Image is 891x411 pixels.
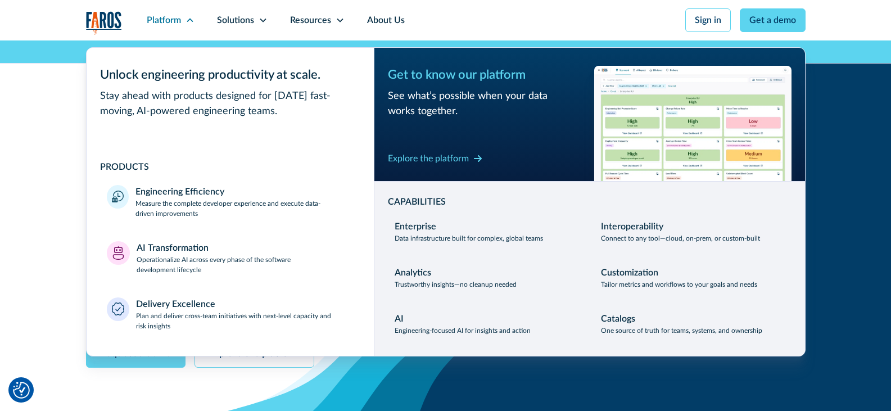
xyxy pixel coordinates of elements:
div: CAPABILITIES [388,195,792,209]
p: Plan and deliver cross-team initiatives with next-level capacity and risk insights [136,311,354,331]
div: Customization [601,266,658,279]
p: Engineering-focused AI for insights and action [395,326,531,336]
nav: Platform [86,40,806,356]
div: PRODUCTS [100,160,360,174]
p: Operationalize AI across every phase of the software development lifecycle [137,255,354,275]
button: Cookie Settings [13,382,30,399]
div: Unlock engineering productivity at scale. [100,66,360,84]
a: Delivery ExcellencePlan and deliver cross-team initiatives with next-level capacity and risk insi... [100,291,360,338]
p: Data infrastructure built for complex, global teams [395,233,543,243]
a: home [86,11,122,34]
div: Interoperability [601,220,663,233]
div: Platform [147,13,181,27]
div: AI Transformation [137,241,209,255]
p: Measure the complete developer experience and execute data-driven improvements [135,198,354,219]
p: Trustworthy insights—no cleanup needed [395,279,517,290]
a: CustomizationTailor metrics and workflows to your goals and needs [594,259,792,296]
div: Enterprise [395,220,436,233]
img: Logo of the analytics and reporting company Faros. [86,11,122,34]
div: Resources [290,13,331,27]
a: CatalogsOne source of truth for teams, systems, and ownership [594,305,792,342]
div: Catalogs [601,312,635,326]
p: Tailor metrics and workflows to your goals and needs [601,279,757,290]
div: Get to know our platform [388,66,585,84]
p: Connect to any tool—cloud, on-prem, or custom-built [601,233,760,243]
a: AnalyticsTrustworthy insights—no cleanup needed [388,259,585,296]
a: Engineering EfficiencyMeasure the complete developer experience and execute data-driven improvements [100,178,360,225]
img: Revisit consent button [13,382,30,399]
a: AI TransformationOperationalize AI across every phase of the software development lifecycle [100,234,360,282]
div: Stay ahead with products designed for [DATE] fast-moving, AI-powered engineering teams. [100,89,360,119]
a: EnterpriseData infrastructure built for complex, global teams [388,213,585,250]
p: One source of truth for teams, systems, and ownership [601,326,762,336]
div: Solutions [217,13,254,27]
a: InteroperabilityConnect to any tool—cloud, on-prem, or custom-built [594,213,792,250]
a: Explore the platform [388,150,482,168]
div: Engineering Efficiency [135,185,224,198]
img: Workflow productivity trends heatmap chart [594,66,792,181]
div: Delivery Excellence [136,297,215,311]
div: See what’s possible when your data works together. [388,89,585,119]
div: AI [395,312,404,326]
div: Analytics [395,266,431,279]
a: AIEngineering-focused AI for insights and action [388,305,585,342]
a: Get a demo [740,8,806,32]
a: Sign in [685,8,731,32]
div: Explore the platform [388,152,469,165]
